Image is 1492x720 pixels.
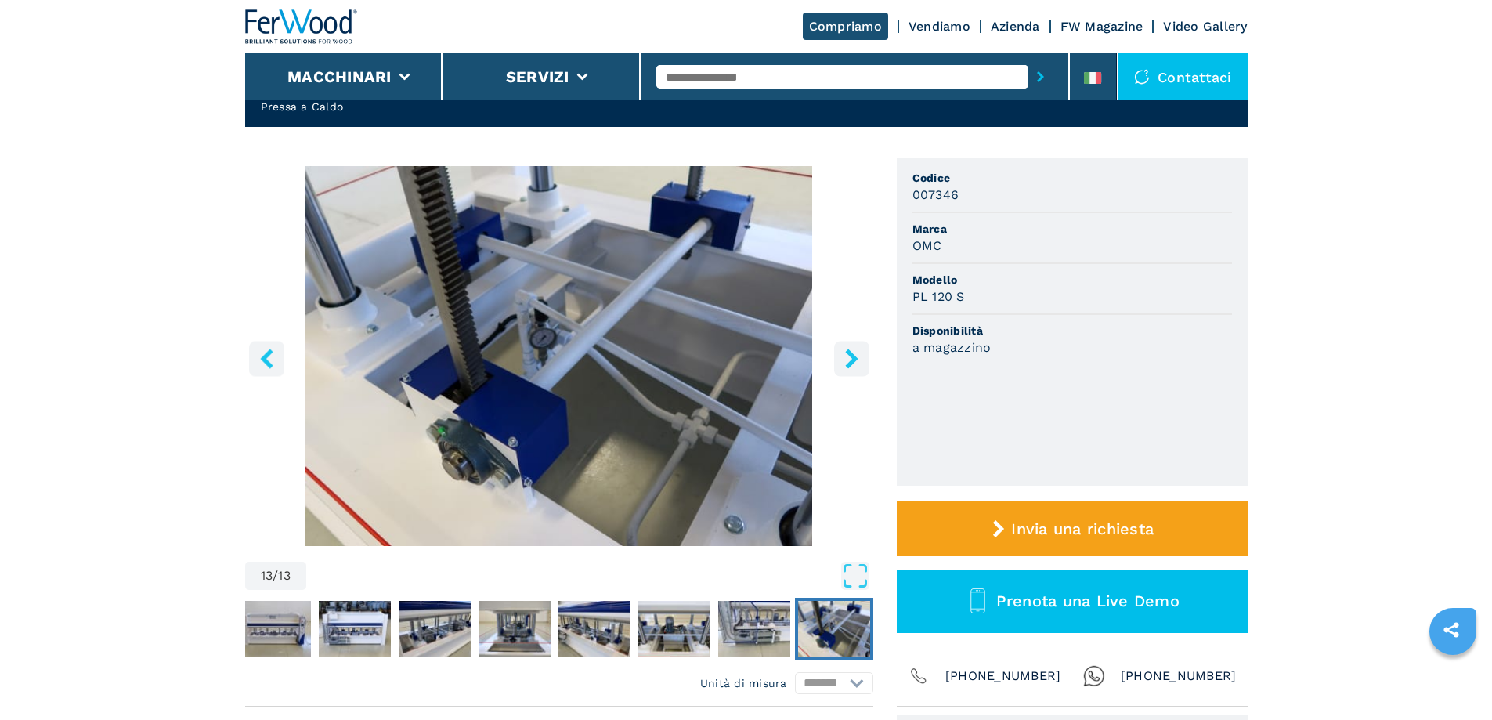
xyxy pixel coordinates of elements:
[996,592,1180,610] span: Prenota una Live Demo
[1118,53,1248,100] div: Contattaci
[635,598,713,660] button: Go to Slide 11
[798,601,870,657] img: 804fee6c3aa0f73d4c6b4a0ab3a10dae
[945,665,1061,687] span: [PHONE_NUMBER]
[718,601,790,657] img: a3b1f1eb266c0fd3bc1ddc93ec92812c
[287,67,392,86] button: Macchinari
[399,601,471,657] img: 15910221f494321e33797bb8ba8731e7
[261,99,416,114] h2: Pressa a Caldo
[396,598,474,660] button: Go to Slide 8
[897,570,1248,633] button: Prenota una Live Demo
[912,186,959,204] h3: 007346
[475,598,554,660] button: Go to Slide 9
[261,570,273,582] span: 13
[278,570,291,582] span: 13
[236,598,314,660] button: Go to Slide 6
[316,598,394,660] button: Go to Slide 7
[795,598,873,660] button: Go to Slide 13
[249,341,284,376] button: left-button
[803,13,888,40] a: Compriamo
[319,601,391,657] img: ea24e16b8346b4b7e6bf1f6d07d8fdc0
[479,601,551,657] img: 35c80f555845470b3b57578740d11d74
[638,601,710,657] img: be96f6aa9209af732ca7e3fd7bb83741
[558,601,630,657] img: 106a2da64d7e9c3e06a84842ea21e2c3
[912,338,992,356] h3: a magazzino
[273,570,278,582] span: /
[245,166,873,546] div: Go to Slide 13
[555,598,634,660] button: Go to Slide 10
[1134,69,1150,85] img: Contattaci
[1028,59,1053,95] button: submit-button
[245,166,873,546] img: Pressa a Caldo OMC PL 120 S
[239,601,311,657] img: ca320460faea831b21162c3bd4a4300a
[245,9,358,44] img: Ferwood
[506,67,569,86] button: Servizi
[1432,610,1471,649] a: sharethis
[1011,519,1154,538] span: Invia una richiesta
[1425,649,1480,708] iframe: Chat
[1060,19,1143,34] a: FW Magazine
[908,665,930,687] img: Phone
[912,323,1232,338] span: Disponibilità
[1163,19,1247,34] a: Video Gallery
[700,675,787,691] em: Unità di misura
[912,170,1232,186] span: Codice
[834,341,869,376] button: right-button
[912,272,1232,288] span: Modello
[1083,665,1105,687] img: Whatsapp
[912,237,942,255] h3: OMC
[1121,665,1237,687] span: [PHONE_NUMBER]
[912,288,965,306] h3: PL 120 S
[912,221,1232,237] span: Marca
[310,562,869,590] button: Open Fullscreen
[909,19,970,34] a: Vendiamo
[991,19,1040,34] a: Azienda
[897,501,1248,556] button: Invia una richiesta
[715,598,793,660] button: Go to Slide 12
